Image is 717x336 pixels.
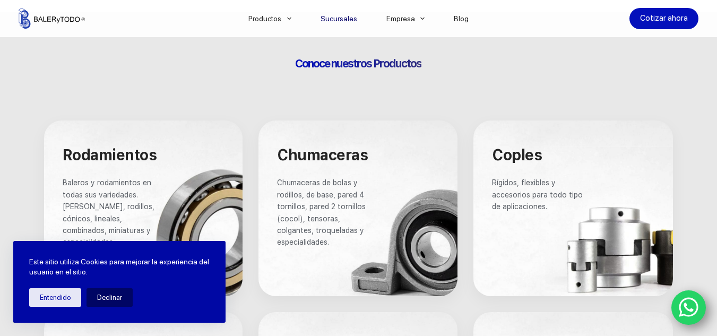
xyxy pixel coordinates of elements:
span: Conoce nuestros Productos [295,57,421,70]
button: Declinar [87,288,133,307]
span: Chumaceras [277,146,368,164]
span: Coples [492,146,542,164]
a: Cotizar ahora [629,8,698,29]
a: WhatsApp [671,290,706,325]
button: Entendido [29,288,81,307]
span: Rígidos, flexibles y accesorios para todo tipo de aplicaciones. [492,178,585,211]
img: Balerytodo [19,8,85,29]
span: Chumaceras de bolas y rodillos, de base, pared 4 tornillos, pared 2 tornillos (cocol), tensoras, ... [277,178,368,246]
span: Baleros y rodamientos en todas sus variedades. [PERSON_NAME], rodillos, cónicos, lineales, combin... [63,178,157,246]
p: Este sitio utiliza Cookies para mejorar la experiencia del usuario en el sitio. [29,257,210,278]
span: Rodamientos [63,146,157,164]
